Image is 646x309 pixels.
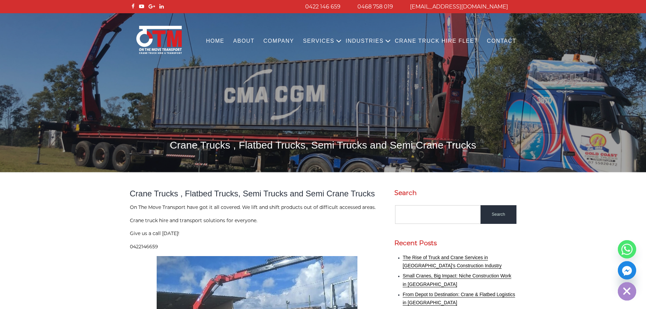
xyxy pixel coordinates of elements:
a: Crane Truck Hire Fleet [390,32,483,51]
input: Search [481,205,516,224]
img: Otmtransport [135,25,183,55]
h2: Search [394,189,516,197]
a: Whatsapp [618,240,636,258]
a: From Depot to Destination: Crane & Flatbed Logistics in [GEOGRAPHIC_DATA] [403,292,515,306]
p: Crane truck hire and transport solutions for everyone. [130,217,384,225]
a: Industries [341,32,388,51]
p: On The Move Transport have got it all covered. We lift and shift products out of difficult access... [130,204,384,212]
p: 0422146659 [130,243,384,251]
a: 0468 758 019 [357,3,393,10]
p: Give us a call [DATE]! [130,230,384,238]
a: [EMAIL_ADDRESS][DOMAIN_NAME] [410,3,508,10]
a: Contact [483,32,521,51]
h2: Recent Posts [394,239,516,247]
a: Small Cranes, Big Impact: Niche Construction Work in [GEOGRAPHIC_DATA] [403,273,511,287]
a: COMPANY [259,32,299,51]
a: Services [298,32,339,51]
a: Facebook_Messenger [618,261,636,279]
h2: Crane Trucks , Flatbed Trucks, Semi Trucks and Semi Crane Trucks [130,189,384,198]
a: Home [201,32,229,51]
a: About [229,32,259,51]
h1: Crane Trucks , Flatbed Trucks, Semi Trucks and Semi Crane Trucks [130,138,516,152]
a: 0422 146 659 [305,3,340,10]
a: The Rise of Truck and Crane Services in [GEOGRAPHIC_DATA]’s Construction Industry [403,255,502,269]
